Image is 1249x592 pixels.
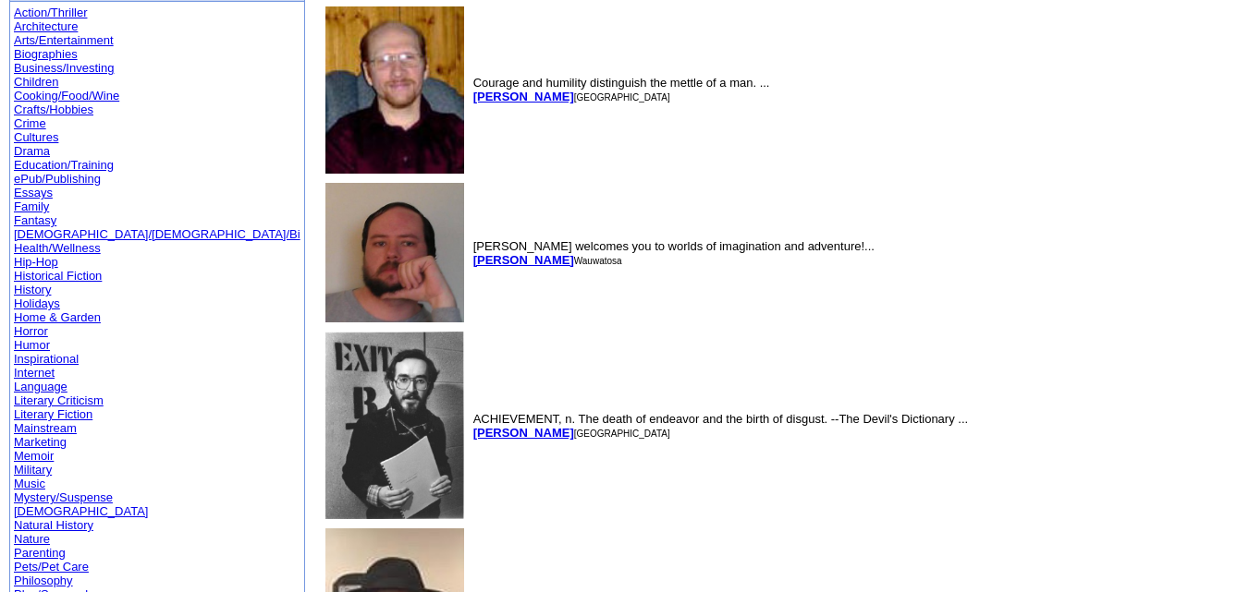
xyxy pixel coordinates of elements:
a: Memoir [14,449,54,463]
a: [DEMOGRAPHIC_DATA]/[DEMOGRAPHIC_DATA]/Bi [14,227,300,241]
a: Children [14,75,58,89]
a: Health/Wellness [14,241,101,255]
a: History [14,283,51,296]
a: Holidays [14,296,60,310]
font: [PERSON_NAME] welcomes you to worlds of imagination and adventure!... [473,239,875,267]
a: Crafts/Hobbies [14,103,93,116]
a: Education/Training [14,158,114,172]
font: [GEOGRAPHIC_DATA] [574,92,670,103]
a: Family [14,199,49,213]
font: [GEOGRAPHIC_DATA] [574,429,670,439]
a: Natural History [14,518,93,532]
a: Business/Investing [14,61,114,75]
font: Wauwatosa [574,256,622,266]
img: 161849.jpg [325,332,464,519]
img: 16018.jpg [325,183,464,323]
a: Fantasy [14,213,56,227]
a: Home & Garden [14,310,101,324]
font: ACHIEVEMENT, n. The death of endeavor and the birth of disgust. --The Devil's Dictionary ... [473,412,969,440]
a: Drama [14,144,50,158]
a: Horror [14,324,48,338]
img: 4037.jpg [325,6,464,174]
a: Literary Fiction [14,407,92,421]
a: ePub/Publishing [14,172,101,186]
a: Pets/Pet Care [14,560,89,574]
a: Mystery/Suspense [14,490,113,504]
a: [PERSON_NAME] [473,253,574,267]
a: Humor [14,338,50,352]
a: Essays [14,186,53,199]
a: Historical Fiction [14,269,102,283]
a: Cultures [14,130,58,144]
a: Cooking/Food/Wine [14,89,119,103]
a: Mainstream [14,421,77,435]
a: Inspirational [14,352,79,366]
a: Hip-Hop [14,255,58,269]
a: Nature [14,532,50,546]
a: [PERSON_NAME] [473,426,574,440]
a: Marketing [14,435,67,449]
a: Literary Criticism [14,393,104,407]
a: [DEMOGRAPHIC_DATA] [14,504,148,518]
a: Military [14,463,52,477]
a: Philosophy [14,574,73,587]
a: Crime [14,116,46,130]
a: Arts/Entertainment [14,33,114,47]
a: Biographies [14,47,78,61]
a: Parenting [14,546,66,560]
a: Language [14,380,67,393]
a: Music [14,477,45,490]
a: [PERSON_NAME] [473,90,574,103]
font: Courage and humility distinguish the mettle of a man. ... [473,76,770,103]
a: Action/Thriller [14,6,87,19]
a: Internet [14,366,55,380]
a: Architecture [14,19,78,33]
